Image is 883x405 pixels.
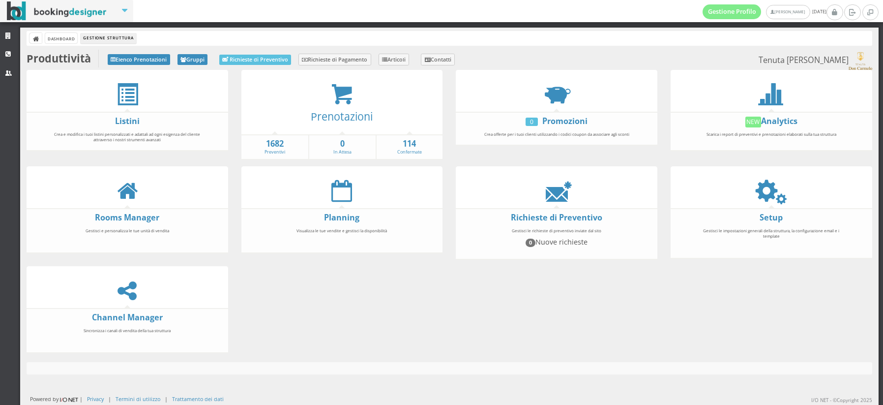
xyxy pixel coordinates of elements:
a: Setup [760,212,783,223]
a: Planning [324,212,359,223]
a: 114Confermate [377,138,443,156]
div: Gestisci le richieste di preventivo inviate dal sito [477,223,636,256]
span: [DATE] [703,4,826,19]
strong: 114 [377,138,443,150]
b: Produttività [27,51,91,65]
a: Promozioni [542,116,588,126]
a: 1682Preventivi [241,138,309,156]
span: 0 [526,239,535,247]
a: Richieste di Preventivo [219,55,291,65]
a: Privacy [87,395,104,403]
div: Powered by | [30,395,83,404]
small: Tenuta [PERSON_NAME] [759,52,872,70]
a: Trattamento dei dati [172,395,224,403]
strong: 1682 [241,138,309,150]
a: Richieste di Preventivo [511,212,602,223]
img: BookingDesigner.com [7,1,107,21]
a: Contatti [421,54,455,65]
div: Scarica i report di preventivi e prenotazioni elaborati sulla tua struttura [692,127,851,147]
a: Listini [115,116,140,126]
li: Gestione Struttura [81,33,136,44]
a: Channel Manager [92,312,163,323]
a: Termini di utilizzo [116,395,160,403]
div: | [108,395,111,403]
div: Crea offerte per i tuoi clienti utilizzando i codici coupon da associare agli sconti [477,127,636,142]
div: Sincronizza i canali di vendita della tua struttura [48,323,207,349]
a: Dashboard [45,33,77,43]
div: Gestisci e personalizza le tue unità di vendita [48,223,207,249]
div: | [165,395,168,403]
a: 0In Attesa [309,138,376,156]
div: Visualizza le tue vendite e gestisci la disponibilità [262,223,421,249]
a: Elenco Prenotazioni [108,54,170,65]
a: Articoli [379,54,410,65]
div: Gestisci le impostazioni generali della struttura, la configurazione email e i template [692,223,851,255]
img: c17ce5f8a98d11e9805da647fc135771.png [849,52,872,70]
a: Richieste di Pagamento [298,54,371,65]
div: Crea e modifica i tuoi listini personalizzati e adattali ad ogni esigenza del cliente attraverso ... [48,127,207,147]
h4: Nuove richieste [481,238,632,247]
div: New [745,117,761,127]
a: NewAnalytics [745,116,797,126]
a: Prenotazioni [311,109,373,124]
a: [PERSON_NAME] [766,5,810,19]
strong: 0 [309,138,376,150]
a: Rooms Manager [95,212,159,223]
div: 0 [526,118,538,126]
a: Gestione Profilo [703,4,762,19]
img: ionet_small_logo.png [59,396,80,404]
a: Gruppi [177,54,208,65]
